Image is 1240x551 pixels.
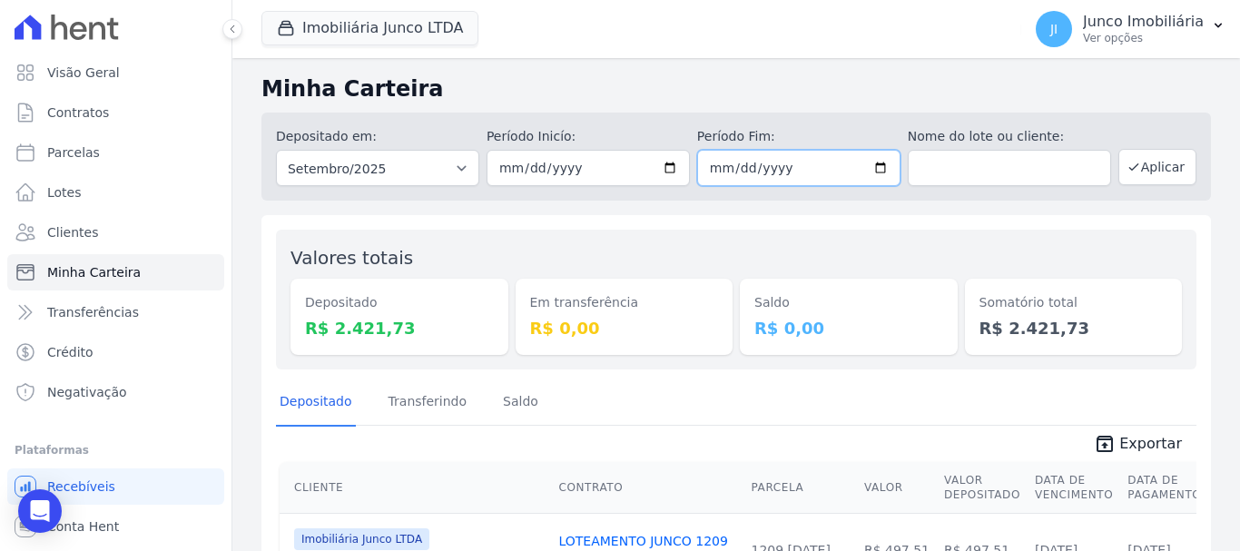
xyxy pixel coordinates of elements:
dt: Em transferência [530,293,719,312]
button: Aplicar [1118,149,1196,185]
a: Parcelas [7,134,224,171]
dd: R$ 0,00 [754,316,943,340]
dt: Saldo [754,293,943,312]
a: Lotes [7,174,224,211]
i: unarchive [1094,433,1116,455]
a: Clientes [7,214,224,251]
a: Visão Geral [7,54,224,91]
a: Crédito [7,334,224,370]
label: Valores totais [290,247,413,269]
dt: Somatório total [979,293,1168,312]
span: Crédito [47,343,93,361]
div: Open Intercom Messenger [18,489,62,533]
span: Parcelas [47,143,100,162]
span: Negativação [47,383,127,401]
a: Minha Carteira [7,254,224,290]
a: Saldo [499,379,542,427]
th: Valor Depositado [937,462,1028,514]
span: Recebíveis [47,477,115,496]
a: Depositado [276,379,356,427]
th: Data de Vencimento [1028,462,1120,514]
span: JI [1050,23,1058,35]
a: LOTEAMENTO JUNCO 1209 [558,534,727,548]
a: Transferências [7,294,224,330]
a: Negativação [7,374,224,410]
label: Nome do lote ou cliente: [908,127,1111,146]
a: Transferindo [385,379,471,427]
th: Contrato [551,462,743,514]
button: JI Junco Imobiliária Ver opções [1021,4,1240,54]
span: Imobiliária Junco LTDA [294,528,429,550]
span: Exportar [1119,433,1182,455]
button: Imobiliária Junco LTDA [261,11,478,45]
span: Lotes [47,183,82,202]
dd: R$ 0,00 [530,316,719,340]
label: Período Inicío: [487,127,690,146]
dd: R$ 2.421,73 [305,316,494,340]
a: unarchive Exportar [1079,433,1196,458]
p: Ver opções [1083,31,1204,45]
span: Minha Carteira [47,263,141,281]
label: Depositado em: [276,129,377,143]
span: Contratos [47,103,109,122]
th: Valor [857,462,937,514]
span: Transferências [47,303,139,321]
span: Visão Geral [47,64,120,82]
div: Plataformas [15,439,217,461]
th: Data de Pagamento [1120,462,1208,514]
dt: Depositado [305,293,494,312]
dd: R$ 2.421,73 [979,316,1168,340]
h2: Minha Carteira [261,73,1211,105]
a: Contratos [7,94,224,131]
a: Recebíveis [7,468,224,505]
span: Clientes [47,223,98,241]
p: Junco Imobiliária [1083,13,1204,31]
th: Cliente [280,462,551,514]
span: Conta Hent [47,517,119,536]
a: Conta Hent [7,508,224,545]
label: Período Fim: [697,127,900,146]
th: Parcela [744,462,857,514]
